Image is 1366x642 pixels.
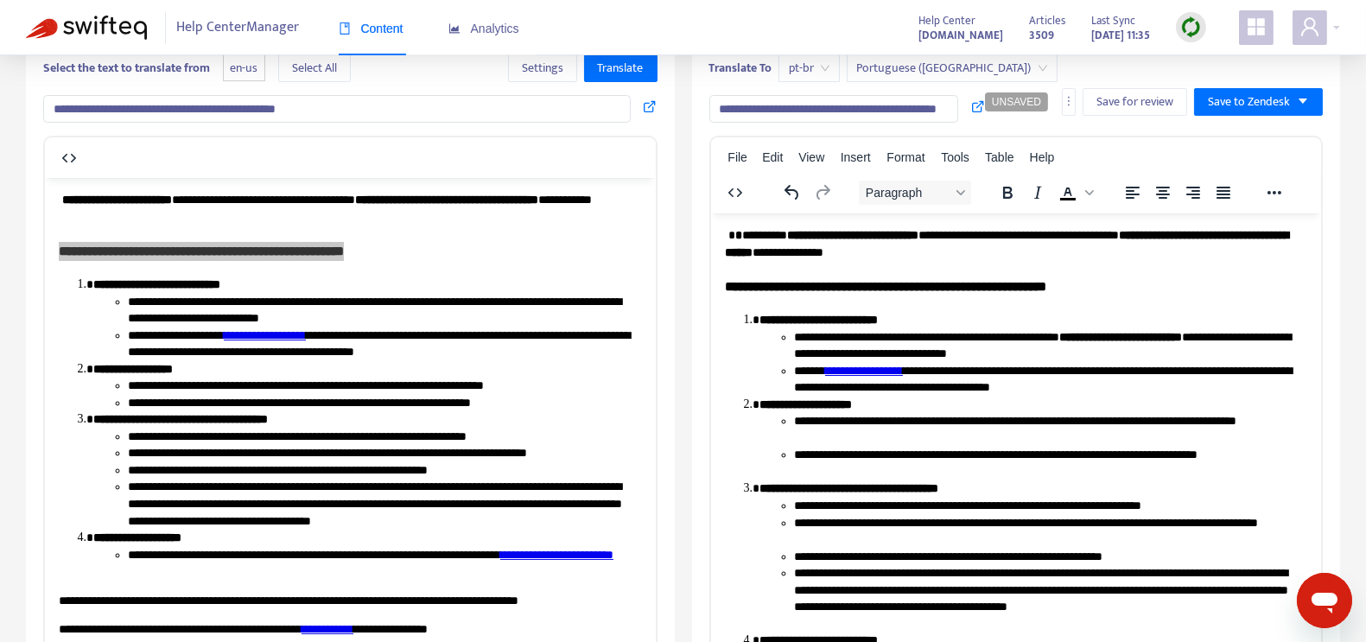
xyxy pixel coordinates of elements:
[1117,181,1147,205] button: Align left
[1297,573,1352,628] iframe: Button to launch messaging window
[448,22,519,35] span: Analytics
[992,181,1021,205] button: Bold
[1083,88,1187,116] button: Save for review
[1091,11,1135,30] span: Last Sync
[1208,92,1290,111] span: Save to Zendesk
[941,150,969,164] span: Tools
[918,25,1003,45] a: [DOMAIN_NAME]
[508,54,577,82] button: Settings
[1029,26,1054,45] strong: 3509
[1052,181,1096,205] div: Text color Black
[727,150,747,164] span: File
[278,54,351,82] button: Select All
[918,26,1003,45] strong: [DOMAIN_NAME]
[598,59,644,78] span: Translate
[1062,88,1076,116] button: more
[292,59,337,78] span: Select All
[339,22,403,35] span: Content
[857,55,1047,81] span: Portuguese (Brazil)
[26,16,147,40] img: Swifteq
[858,181,970,205] button: Block Paragraph
[223,54,265,82] span: en-us
[777,181,806,205] button: Undo
[1259,181,1288,205] button: Reveal or hide additional toolbar items
[798,150,824,164] span: View
[886,150,924,164] span: Format
[865,186,950,200] span: Paragraph
[522,59,563,78] span: Settings
[339,22,351,35] span: book
[448,22,461,35] span: area-chart
[1022,181,1052,205] button: Italic
[1194,88,1323,116] button: Save to Zendeskcaret-down
[762,150,783,164] span: Edit
[1063,95,1075,107] span: more
[1297,95,1309,107] span: caret-down
[807,181,836,205] button: Redo
[992,96,1041,108] span: UNSAVED
[1178,181,1207,205] button: Align right
[1030,150,1055,164] span: Help
[1096,92,1173,111] span: Save for review
[43,58,210,78] b: Select the text to translate from
[584,54,658,82] button: Translate
[918,11,975,30] span: Help Center
[1180,16,1202,38] img: sync.dc5367851b00ba804db3.png
[1147,181,1177,205] button: Align center
[841,150,871,164] span: Insert
[709,58,772,78] b: Translate To
[1299,16,1320,37] span: user
[985,150,1013,164] span: Table
[1091,26,1150,45] strong: [DATE] 11:35
[789,55,829,81] span: pt-br
[1029,11,1065,30] span: Articles
[1208,181,1237,205] button: Justify
[1246,16,1267,37] span: appstore
[177,11,300,44] span: Help Center Manager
